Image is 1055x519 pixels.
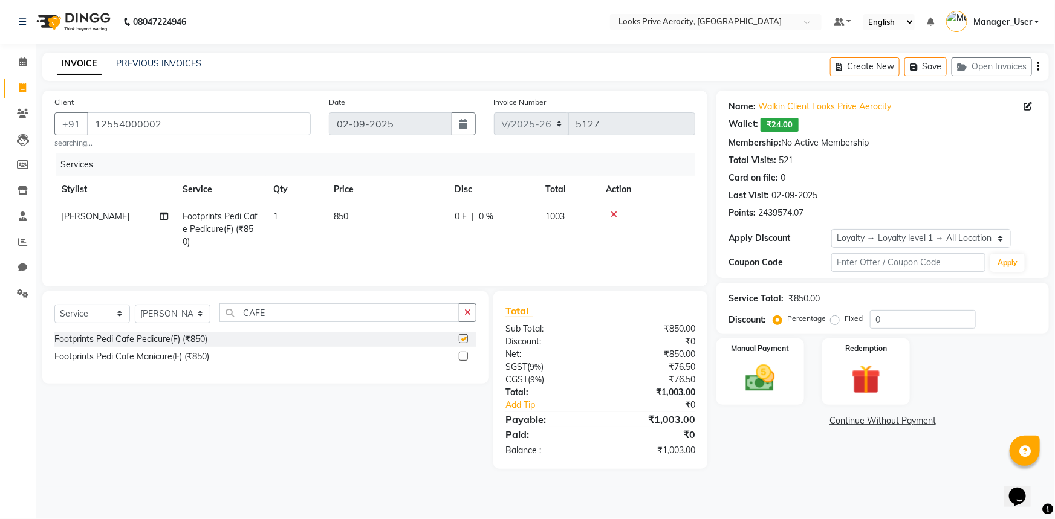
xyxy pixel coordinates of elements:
[600,386,704,399] div: ₹1,003.00
[729,232,831,245] div: Apply Discount
[600,348,704,361] div: ₹850.00
[729,314,766,326] div: Discount:
[973,16,1032,28] span: Manager_User
[758,207,803,219] div: 2439574.07
[273,211,278,222] span: 1
[952,57,1032,76] button: Open Invoices
[600,444,704,457] div: ₹1,003.00
[175,176,266,203] th: Service
[54,112,88,135] button: +91
[496,335,600,348] div: Discount:
[496,444,600,457] div: Balance :
[729,207,756,219] div: Points:
[54,97,74,108] label: Client
[133,5,186,39] b: 08047224946
[788,292,820,305] div: ₹850.00
[54,176,175,203] th: Stylist
[599,176,695,203] th: Action
[771,189,817,202] div: 02-09-2025
[719,414,1047,427] a: Continue Without Payment
[731,343,789,354] label: Manual Payment
[505,361,527,372] span: SGST
[600,323,704,335] div: ₹850.00
[62,211,129,222] span: [PERSON_NAME]
[496,386,600,399] div: Total:
[54,350,209,363] div: Footprints Pedi Cafe Manicure(F) (₹850)
[842,361,890,398] img: _gift.svg
[845,313,863,324] label: Fixed
[479,210,493,223] span: 0 %
[326,176,447,203] th: Price
[736,361,784,395] img: _cash.svg
[56,153,704,176] div: Services
[54,138,311,149] small: searching...
[530,375,542,384] span: 9%
[183,211,258,247] span: Footprints Pedi Cafe Pedicure(F) (₹850)
[496,412,600,427] div: Payable:
[496,348,600,361] div: Net:
[496,373,600,386] div: ( )
[329,97,345,108] label: Date
[729,292,784,305] div: Service Total:
[729,189,769,202] div: Last Visit:
[831,253,985,272] input: Enter Offer / Coupon Code
[54,333,207,346] div: Footprints Pedi Cafe Pedicure(F) (₹850)
[494,97,547,108] label: Invoice Number
[538,176,599,203] th: Total
[496,427,600,442] div: Paid:
[779,154,793,167] div: 521
[1004,471,1043,507] iframe: chat widget
[990,254,1025,272] button: Apply
[830,57,900,76] button: Create New
[729,256,831,269] div: Coupon Code
[600,373,704,386] div: ₹76.50
[787,313,826,324] label: Percentage
[904,57,947,76] button: Save
[761,118,799,132] span: ₹24.00
[729,137,781,149] div: Membership:
[87,112,311,135] input: Search by Name/Mobile/Email/Code
[472,210,474,223] span: |
[600,361,704,373] div: ₹76.50
[447,176,538,203] th: Disc
[729,100,756,113] div: Name:
[729,118,758,132] div: Wallet:
[781,172,785,184] div: 0
[496,361,600,373] div: ( )
[116,58,201,69] a: PREVIOUS INVOICES
[31,5,114,39] img: logo
[455,210,467,223] span: 0 F
[219,303,459,322] input: Search or Scan
[496,399,617,411] a: Add Tip
[758,100,891,113] a: Walkin Client Looks Prive Aerocity
[729,137,1037,149] div: No Active Membership
[600,427,704,442] div: ₹0
[505,374,528,385] span: CGST
[729,154,776,167] div: Total Visits:
[496,323,600,335] div: Sub Total:
[545,211,565,222] span: 1003
[266,176,326,203] th: Qty
[845,343,887,354] label: Redemption
[530,362,541,372] span: 9%
[618,399,704,411] div: ₹0
[505,305,533,317] span: Total
[600,412,704,427] div: ₹1,003.00
[729,172,778,184] div: Card on file:
[600,335,704,348] div: ₹0
[946,11,967,32] img: Manager_User
[334,211,348,222] span: 850
[57,53,102,75] a: INVOICE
